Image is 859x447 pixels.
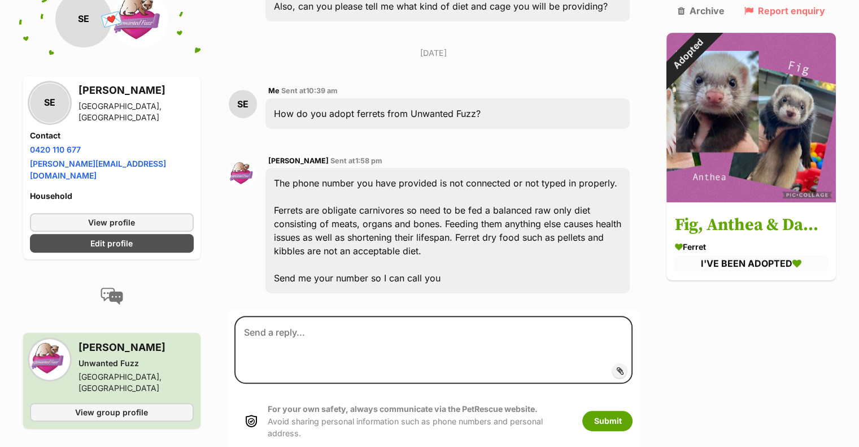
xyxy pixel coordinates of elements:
a: Adopted [666,193,836,205]
a: [PERSON_NAME][EMAIL_ADDRESS][DOMAIN_NAME] [30,158,166,180]
img: Fig, Anthea & Danger Mouse [666,33,836,202]
div: SE [30,83,69,122]
div: Unwanted Fuzz [79,357,194,368]
img: Unwanted Fuzz profile pic [30,339,69,379]
span: Sent at [330,157,382,165]
a: Archive [678,6,725,16]
span: View profile [88,216,135,228]
span: [PERSON_NAME] [268,157,329,165]
h3: [PERSON_NAME] [79,339,194,355]
div: [GEOGRAPHIC_DATA], [GEOGRAPHIC_DATA] [79,371,194,393]
p: [DATE] [229,47,639,59]
span: Sent at [281,86,338,95]
div: How do you adopt ferrets from Unwanted Fuzz? [265,98,630,129]
img: Carina Rimon profile pic [229,160,257,188]
h4: Household [30,190,194,201]
div: [GEOGRAPHIC_DATA], [GEOGRAPHIC_DATA] [79,100,194,123]
a: Edit profile [30,233,194,252]
p: Avoid sharing personal information such as phone numbers and personal address. [268,403,571,439]
span: Edit profile [90,237,133,249]
h4: Contact [30,129,194,141]
a: Report enquiry [744,6,825,16]
a: Fig, Anthea & Danger Mouse Ferret I'VE BEEN ADOPTED [666,205,836,280]
a: View group profile [30,402,194,421]
div: I'VE BEEN ADOPTED [675,256,827,272]
span: View group profile [75,406,148,418]
div: SE [229,90,257,118]
div: The phone number you have provided is not connected or not typed in properly. Ferrets are obligat... [265,168,630,293]
span: 💌 [99,7,124,31]
h3: [PERSON_NAME] [79,82,194,98]
button: Submit [582,411,633,431]
div: Adopted [651,18,725,91]
img: conversation-icon-4a6f8262b818ee0b60e3300018af0b2d0b884aa5de6e9bcb8d3d4eeb1a70a7c4.svg [101,287,123,304]
a: View profile [30,212,194,231]
span: 10:39 am [306,86,338,95]
span: 1:58 pm [355,157,382,165]
h3: Fig, Anthea & Danger Mouse [675,213,827,238]
strong: For your own safety, always communicate via the PetRescue website. [268,404,538,414]
a: 0420 110 677 [30,144,81,154]
div: Ferret [675,241,827,253]
span: Me [268,86,280,95]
